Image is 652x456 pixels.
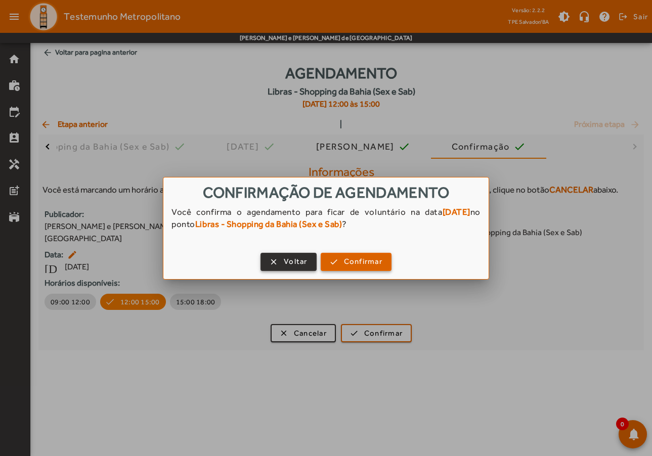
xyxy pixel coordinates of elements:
[163,206,489,240] div: Você confirma o agendamento para ficar de voluntário na data no ponto ?
[284,256,308,267] span: Voltar
[443,207,470,217] strong: [DATE]
[195,219,342,229] strong: Libras - Shopping da Bahia (Sex e Sab)
[203,184,449,201] span: Confirmação de agendamento
[260,253,317,271] button: Voltar
[321,253,392,271] button: Confirmar
[344,256,382,267] span: Confirmar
